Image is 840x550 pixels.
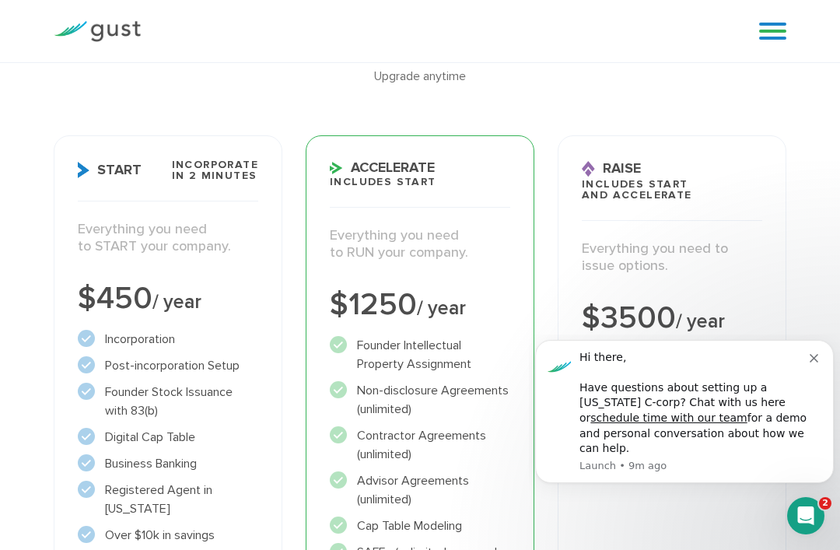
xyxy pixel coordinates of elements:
li: Post-incorporation Setup [78,356,258,375]
p: Everything you need to issue options. [582,240,762,275]
div: Upgrade anytime [54,66,786,86]
div: $3500 [582,303,762,334]
img: Raise Icon [582,161,595,177]
li: Registered Agent in [US_STATE] [78,481,258,518]
div: $450 [78,283,258,314]
img: Accelerate Icon [330,162,343,174]
h1: Choose Your Plan [54,30,786,66]
p: Everything you need to RUN your company. [330,227,510,262]
span: Incorporate in 2 Minutes [172,159,258,181]
li: Business Banking [78,454,258,473]
img: Gust Logo [54,21,141,42]
li: Advisor Agreements (unlimited) [330,471,510,509]
li: Non-disclosure Agreements (unlimited) [330,381,510,419]
p: Everything you need to START your company. [78,221,258,256]
iframe: Intercom live chat [787,497,824,534]
li: Founder Stock Issuance with 83(b) [78,383,258,420]
iframe: Intercom notifications message [529,335,840,508]
span: / year [152,290,201,314]
span: Includes START [330,177,436,187]
span: Start [78,162,142,178]
img: Start Icon X2 [78,162,89,178]
li: Cap Table Modeling [330,517,510,535]
div: $1250 [330,289,510,321]
li: Over $10k in savings [78,526,258,545]
span: 2 [819,497,831,510]
li: Contractor Agreements (unlimited) [330,426,510,464]
span: / year [676,310,725,333]
span: Accelerate [330,161,435,175]
span: Includes START and ACCELERATE [582,179,692,201]
span: / year [417,296,466,320]
li: Founder Intellectual Property Assignment [330,336,510,373]
li: Digital Cap Table [78,428,258,447]
li: Incorporation [78,330,258,349]
span: Raise [582,161,641,177]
